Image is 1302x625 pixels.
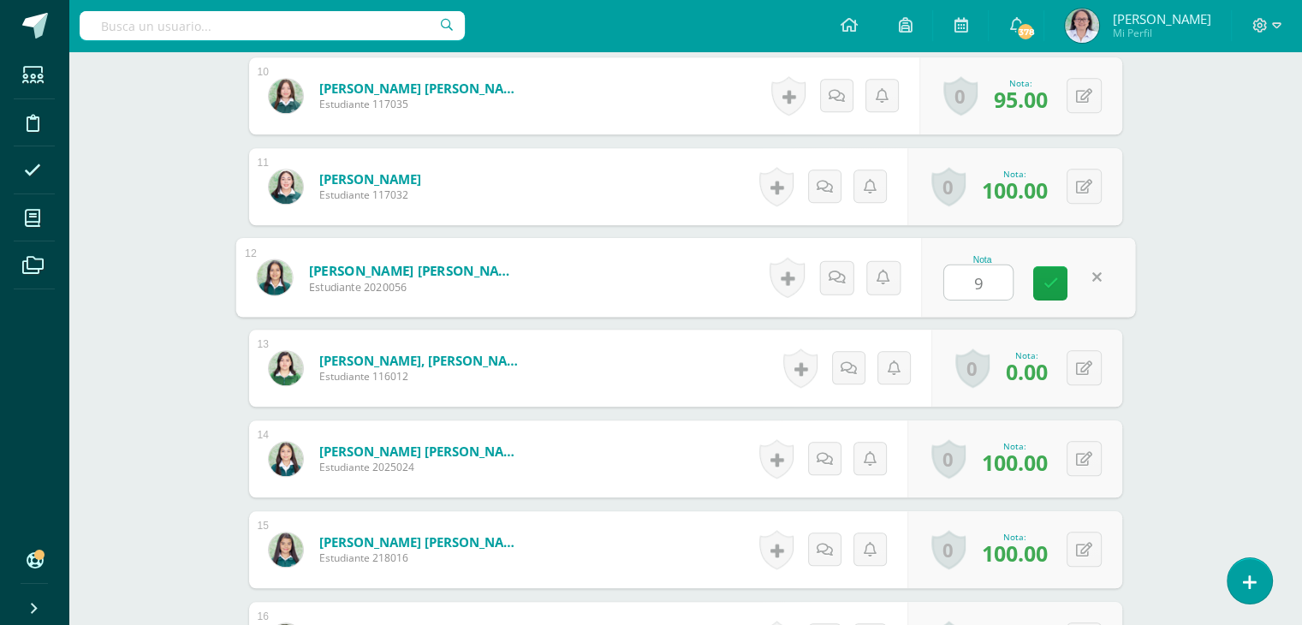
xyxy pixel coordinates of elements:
[319,551,525,565] span: Estudiante 218016
[1112,10,1210,27] span: [PERSON_NAME]
[931,167,966,206] a: 0
[257,259,292,295] img: 885bba97dc2617ab8d2e0d7880df4027.png
[308,261,520,279] a: [PERSON_NAME] [PERSON_NAME]
[319,533,525,551] a: [PERSON_NAME] [PERSON_NAME]
[319,97,525,111] span: Estudiante 117035
[319,170,421,187] a: [PERSON_NAME]
[944,265,1013,300] input: 0-100.0
[319,80,525,97] a: [PERSON_NAME] [PERSON_NAME]
[943,254,1021,264] div: Nota
[982,448,1048,477] span: 100.00
[319,187,421,202] span: Estudiante 117032
[982,168,1048,180] div: Nota:
[1065,9,1099,43] img: 1b71441f154de9568f5d3c47db87a4fb.png
[319,369,525,384] span: Estudiante 116012
[269,170,303,204] img: a1bd628bc8d77c2df3a53a2f900e792b.png
[943,76,978,116] a: 0
[1006,357,1048,386] span: 0.00
[955,348,990,388] a: 0
[1006,349,1048,361] div: Nota:
[319,443,525,460] a: [PERSON_NAME] [PERSON_NAME]
[269,442,303,476] img: 77f6c6152d0f455c8775ae6af4b03fb2.png
[1016,22,1035,41] span: 378
[931,530,966,569] a: 0
[982,176,1048,205] span: 100.00
[994,85,1048,114] span: 95.00
[319,460,525,474] span: Estudiante 2025024
[994,77,1048,89] div: Nota:
[319,352,525,369] a: [PERSON_NAME], [PERSON_NAME]
[269,79,303,113] img: 60ebfa88862d7e1667ce5664aea54911.png
[269,351,303,385] img: c46a05b2893dac98847f26e44561d578.png
[269,533,303,567] img: 27c237815825e6a6b2ecfa0cdb8cb72b.png
[931,439,966,479] a: 0
[982,440,1048,452] div: Nota:
[982,531,1048,543] div: Nota:
[308,279,520,295] span: Estudiante 2020056
[982,539,1048,568] span: 100.00
[80,11,465,40] input: Busca un usuario...
[1112,26,1210,40] span: Mi Perfil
